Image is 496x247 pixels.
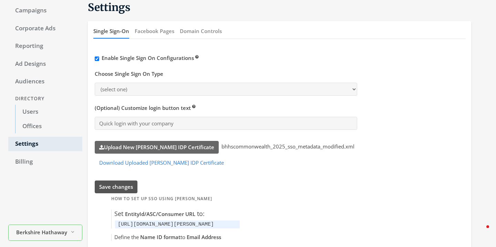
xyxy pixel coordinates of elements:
span: Email Address [187,234,221,240]
button: Facebook Pages [135,24,174,39]
h5: Define the to [112,234,240,241]
iframe: Intercom live chat [473,224,489,240]
label: Upload New [PERSON_NAME] IDP Certificate [95,141,219,154]
a: Billing [8,155,82,169]
button: Domain Controls [180,24,222,39]
a: Corporate Ads [8,21,82,36]
a: Users [15,105,82,119]
a: Offices [15,119,82,134]
span: Selected file [221,143,354,150]
div: Directory [8,92,82,105]
button: Berkshire Hathaway HomeServices Commonweath Real Estate [8,225,82,241]
span: Name ID format [140,234,180,240]
span: EntityId/ASC/Consumer URL [125,210,195,217]
span: Enable Single Sign On Configurations [102,54,199,61]
code: [URL][DOMAIN_NAME][PERSON_NAME] [118,222,214,227]
span: Berkshire Hathaway HomeServices Commonweath Real Estate [16,228,68,236]
h5: Choose Single Sign On Type [95,71,163,78]
span: Settings [88,1,131,14]
h5: How to Set Up SSO Using [PERSON_NAME] [111,196,240,202]
a: Audiences [8,74,82,89]
a: Campaigns [8,3,82,18]
button: Download Uploaded [PERSON_NAME] IDP Certificate [95,156,228,169]
button: Save changes [95,181,137,193]
a: Reporting [8,39,82,53]
h5: Set to: [112,210,240,218]
span: (Optional) Customize login button text [95,104,196,111]
a: Settings [8,137,82,151]
a: Ad Designs [8,57,82,71]
input: Enable Single Sign On Configurations [95,56,99,61]
button: Single Sign-On [93,24,129,39]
